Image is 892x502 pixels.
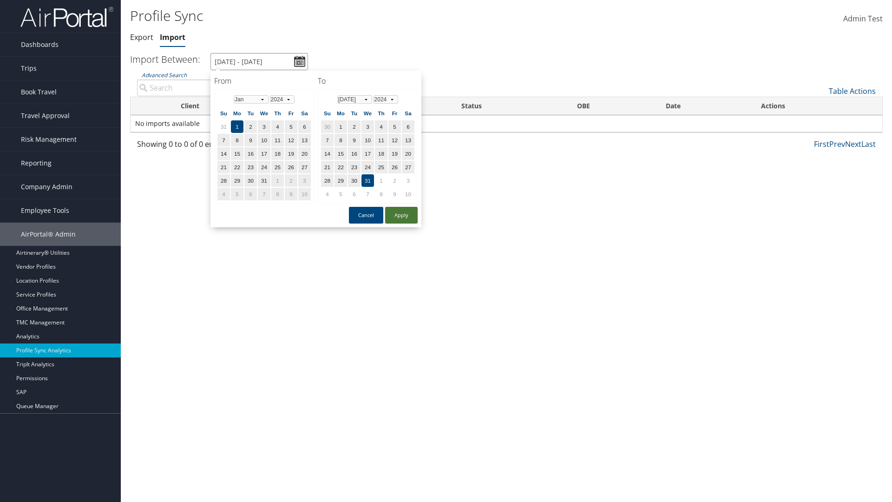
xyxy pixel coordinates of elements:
td: 3 [361,120,374,133]
td: 31 [217,120,230,133]
td: 10 [361,134,374,146]
td: 30 [321,120,334,133]
td: 19 [388,147,401,160]
td: 31 [361,174,374,187]
td: 1 [334,120,347,133]
span: Trips [21,57,37,80]
span: Company Admin [21,175,72,198]
td: 30 [244,174,257,187]
td: 5 [231,188,243,200]
th: Tu [244,107,257,119]
td: 15 [334,147,347,160]
td: 21 [321,161,334,173]
td: 7 [321,134,334,146]
span: Reporting [21,152,52,175]
td: 11 [271,134,284,146]
a: Last [861,139,876,149]
td: 4 [375,120,387,133]
span: Risk Management [21,128,77,151]
a: First [814,139,829,149]
td: 9 [388,188,401,200]
td: 18 [271,147,284,160]
th: Su [217,107,230,119]
td: 16 [348,147,361,160]
td: 7 [361,188,374,200]
td: 28 [321,174,334,187]
th: Fr [285,107,297,119]
td: 27 [298,161,311,173]
span: Admin Test [843,13,883,24]
div: Showing 0 to 0 of 0 entries [137,139,311,154]
td: 13 [402,134,414,146]
td: 13 [298,134,311,146]
td: No imports available [131,115,882,132]
td: 1 [231,120,243,133]
td: 3 [402,174,414,187]
td: 8 [334,134,347,146]
td: 6 [402,120,414,133]
a: Prev [829,139,845,149]
a: Import [160,32,185,42]
td: 19 [285,147,297,160]
span: Travel Approval [21,104,70,127]
span: Book Travel [21,80,57,104]
th: Th [375,107,387,119]
th: Mo [334,107,347,119]
td: 2 [348,120,361,133]
td: 31 [258,174,270,187]
td: 7 [258,188,270,200]
th: Th [271,107,284,119]
td: 8 [375,188,387,200]
td: 27 [402,161,414,173]
td: 1 [271,174,284,187]
th: Client: activate to sort column ascending [172,97,282,115]
td: 15 [231,147,243,160]
td: 2 [244,120,257,133]
span: Employee Tools [21,199,69,222]
button: Cancel [349,207,383,224]
span: AirPortal® Admin [21,223,76,246]
th: Sa [298,107,311,119]
td: 10 [258,134,270,146]
td: 8 [271,188,284,200]
td: 11 [375,134,387,146]
td: 23 [348,161,361,173]
th: We [361,107,374,119]
a: Advanced Search [142,71,187,79]
a: Export [130,32,153,42]
td: 24 [258,161,270,173]
h3: Import Between: [130,53,200,66]
td: 20 [402,147,414,160]
td: 6 [298,120,311,133]
td: 29 [231,174,243,187]
td: 17 [361,147,374,160]
td: 2 [388,174,401,187]
td: 4 [321,188,334,200]
th: OBE: activate to sort column ascending [569,97,657,115]
td: 9 [348,134,361,146]
img: airportal-logo.png [20,6,113,28]
input: [DATE] - [DATE] [210,53,308,70]
th: Mo [231,107,243,119]
td: 18 [375,147,387,160]
th: Status: activate to sort column descending [453,97,569,115]
td: 10 [298,188,311,200]
td: 25 [271,161,284,173]
td: 14 [321,147,334,160]
td: 9 [285,188,297,200]
td: 12 [388,134,401,146]
td: 21 [217,161,230,173]
th: Actions [753,97,882,115]
td: 14 [217,147,230,160]
td: 22 [334,161,347,173]
td: 2 [285,174,297,187]
a: Admin Test [843,5,883,33]
a: Next [845,139,861,149]
td: 10 [402,188,414,200]
td: 28 [217,174,230,187]
td: 25 [375,161,387,173]
td: 6 [244,188,257,200]
a: Table Actions [829,86,876,96]
td: 22 [231,161,243,173]
td: 6 [348,188,361,200]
